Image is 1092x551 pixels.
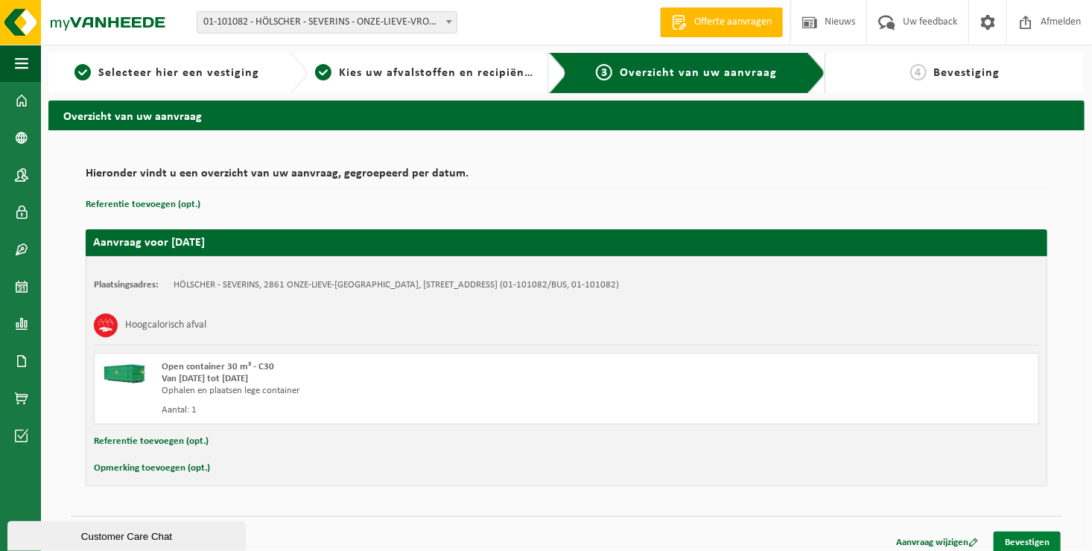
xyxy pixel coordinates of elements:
span: 3 [596,64,612,80]
img: HK-XC-30-GN-00.png [102,361,147,383]
strong: Plaatsingsadres: [94,280,159,290]
span: 2 [315,64,331,80]
a: 2Kies uw afvalstoffen en recipiënten [315,64,537,82]
iframe: chat widget [7,518,249,551]
strong: Van [DATE] tot [DATE] [162,374,248,383]
span: Open container 30 m³ - C30 [162,362,274,372]
span: Bevestiging [934,67,1000,79]
h3: Hoogcalorisch afval [125,313,206,337]
button: Opmerking toevoegen (opt.) [94,459,210,478]
div: Ophalen en plaatsen lege container [162,385,626,397]
button: Referentie toevoegen (opt.) [94,432,209,451]
span: 01-101082 - HÖLSCHER - SEVERINS - ONZE-LIEVE-VROUW-WAVER [197,11,457,34]
strong: Aanvraag voor [DATE] [93,237,205,249]
span: Offerte aanvragen [691,15,775,30]
span: 01-101082 - HÖLSCHER - SEVERINS - ONZE-LIEVE-VROUW-WAVER [197,12,457,33]
h2: Hieronder vindt u een overzicht van uw aanvraag, gegroepeerd per datum. [86,168,1047,188]
span: Overzicht van uw aanvraag [620,67,777,79]
span: 4 [910,64,927,80]
h2: Overzicht van uw aanvraag [48,101,1085,130]
span: Kies uw afvalstoffen en recipiënten [339,67,544,79]
div: Aantal: 1 [162,404,626,416]
span: 1 [74,64,91,80]
button: Referentie toevoegen (opt.) [86,195,200,214]
span: Selecteer hier een vestiging [98,67,259,79]
a: 1Selecteer hier een vestiging [56,64,278,82]
td: HÖLSCHER - SEVERINS, 2861 ONZE-LIEVE-[GEOGRAPHIC_DATA], [STREET_ADDRESS] (01-101082/BUS, 01-101082) [174,279,619,291]
a: Offerte aanvragen [660,7,783,37]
